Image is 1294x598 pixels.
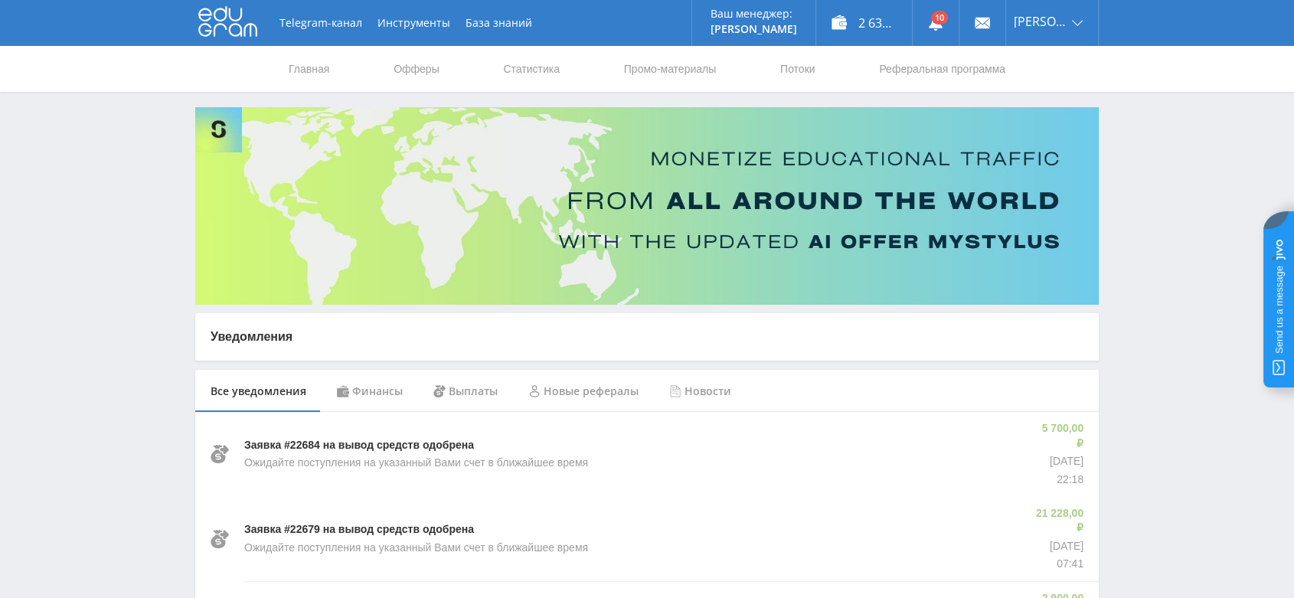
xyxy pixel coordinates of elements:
div: Новости [654,370,747,413]
p: 21 228,00 ₽ [1034,506,1083,536]
a: Статистика [502,46,561,92]
a: Промо-материалы [622,46,717,92]
a: Офферы [392,46,441,92]
p: [DATE] [1034,539,1083,554]
p: 07:41 [1034,557,1083,572]
div: Новые рефералы [513,370,654,413]
p: 22:18 [1039,472,1083,488]
p: Ожидайте поступления на указанный Вами счет в ближайшее время [244,456,588,471]
div: Финансы [322,370,418,413]
p: [PERSON_NAME] [711,23,797,35]
div: Выплаты [418,370,513,413]
span: [PERSON_NAME] [1014,15,1067,28]
p: 5 700,00 ₽ [1039,421,1083,451]
img: Banner [195,107,1099,305]
a: Потоки [779,46,817,92]
p: Уведомления [211,328,1083,345]
a: Реферальная программа [877,46,1007,92]
p: Ожидайте поступления на указанный Вами счет в ближайшее время [244,541,588,556]
div: Все уведомления [195,370,322,413]
p: Заявка #22679 на вывод средств одобрена [244,522,474,538]
a: Главная [287,46,331,92]
p: Заявка #22684 на вывод средств одобрена [244,438,474,453]
p: Ваш менеджер: [711,8,797,20]
p: [DATE] [1039,454,1083,469]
